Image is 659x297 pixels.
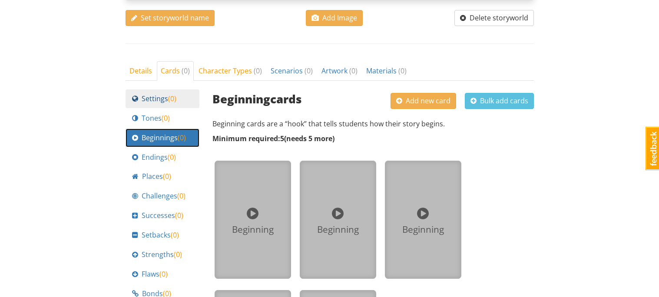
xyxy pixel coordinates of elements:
[349,66,358,76] span: ( 0 )
[129,66,152,76] span: Details
[306,10,363,26] button: Add Image
[161,66,190,76] span: Cards
[142,133,186,143] span: Beginnings
[168,152,176,162] span: ( 0 )
[168,94,176,103] span: ( 0 )
[162,113,170,123] span: ( 0 )
[391,93,456,109] button: Add new card
[126,10,215,26] button: Set storyworld name
[212,119,534,129] p: Beginning cards are a “hook” that tells students how their story begins.
[222,223,284,236] div: Beginning
[182,66,190,76] span: ( 0 )
[171,230,179,240] span: ( 0 )
[142,172,171,181] span: Places
[366,66,407,76] span: Materials
[163,172,171,181] span: ( 0 )
[254,66,262,76] span: ( 0 )
[392,223,454,236] div: Beginning
[454,10,534,26] button: Delete storyworld
[142,250,182,260] span: Strengths
[175,211,183,220] span: ( 0 )
[199,66,262,76] span: Character Types
[142,152,176,162] span: Endings
[212,93,391,106] h3: Beginning cards
[465,93,534,109] button: Bulk add cards
[398,66,407,76] span: ( 0 )
[142,269,168,279] span: Flaws
[470,96,528,106] span: Bulk add cards
[311,13,357,23] span: Add Image
[177,191,185,201] span: ( 0 )
[321,66,358,76] span: Artwork
[131,13,209,23] span: Set storyworld name
[396,96,450,106] span: Add new card
[212,134,334,143] strong: Minimum required: 5 ( needs 5 more )
[178,133,186,142] span: ( 0 )
[142,191,185,201] span: Challenges
[305,66,313,76] span: ( 0 )
[460,13,528,23] span: Delete storyworld
[142,113,170,123] span: Tones
[142,230,179,240] span: Setbacks
[174,250,182,259] span: ( 0 )
[142,94,176,104] span: Settings
[142,211,183,221] span: Successes
[271,66,313,76] span: Scenarios
[159,269,168,279] span: ( 0 )
[307,223,369,236] div: Beginning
